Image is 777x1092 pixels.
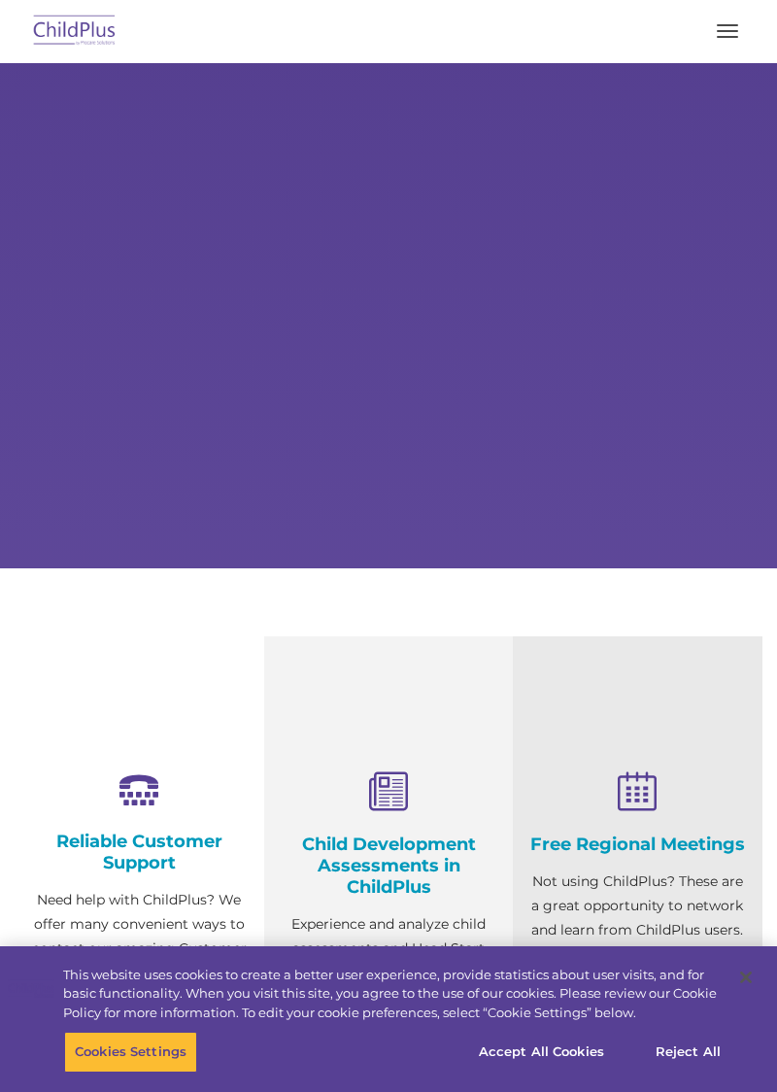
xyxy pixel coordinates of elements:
h4: Child Development Assessments in ChildPlus [279,834,499,898]
button: Cookies Settings [64,1032,197,1073]
p: Need help with ChildPlus? We offer many convenient ways to contact our amazing Customer Support r... [29,888,250,1058]
img: ChildPlus by Procare Solutions [29,9,120,54]
p: Experience and analyze child assessments and Head Start data management in one system with zero c... [279,912,499,1058]
h4: Free Regional Meetings [527,834,748,855]
p: Not using ChildPlus? These are a great opportunity to network and learn from ChildPlus users. Fin... [527,870,748,1015]
h4: Reliable Customer Support [29,831,250,873]
button: Reject All [627,1032,749,1073]
div: This website uses cookies to create a better user experience, provide statistics about user visit... [63,966,723,1023]
button: Accept All Cookies [468,1032,615,1073]
button: Close [725,956,767,999]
